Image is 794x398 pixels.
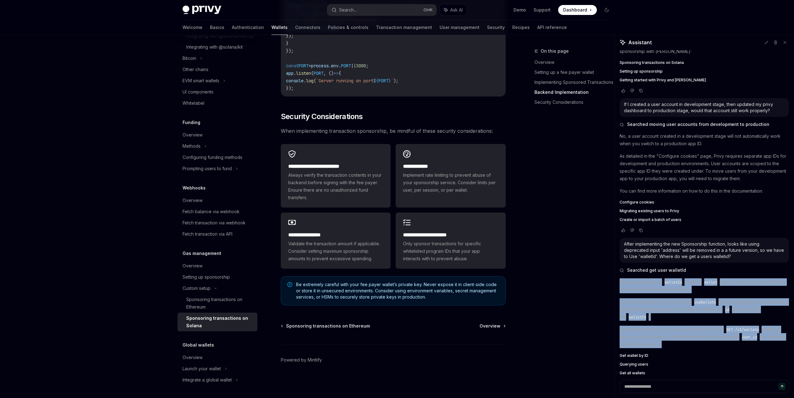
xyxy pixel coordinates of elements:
[665,280,682,285] span: walletId
[620,200,789,205] a: Configure cookies
[440,20,480,35] a: User management
[178,152,257,163] a: Configuring funding methods
[620,69,789,74] a: Setting up sponsorship
[620,60,789,65] a: Sponsoring transactions on Solana
[620,362,789,367] a: Querying users
[178,195,257,206] a: Overview
[183,6,221,14] img: dark logo
[725,307,729,312] span: id
[378,78,388,84] span: PORT
[341,63,351,69] span: PORT
[629,315,646,320] span: walletId
[388,78,391,84] span: }
[183,262,202,270] div: Overview
[286,85,294,91] span: });
[311,63,329,69] span: process
[314,70,324,76] span: PORT
[423,7,433,12] span: Ctrl K
[295,20,320,35] a: Connectors
[620,209,679,213] span: Migrating existing users to Privy
[620,371,789,376] a: Get all wallets
[183,154,242,161] div: Configuring funding methods
[178,41,257,53] a: Integrating with @solana/kit
[294,70,296,76] span: .
[480,323,505,329] a: Overview
[620,362,648,367] span: Querying users
[183,20,202,35] a: Welcome
[178,228,257,240] a: Fetch transaction via API
[328,20,368,35] a: Policies & controls
[514,7,526,13] a: Demo
[316,78,373,84] span: `Server running on port
[178,206,257,217] a: Fetch balance via webhook
[314,78,316,84] span: (
[281,112,363,122] span: Security Considerations
[183,66,208,73] div: Other chains
[286,78,304,84] span: console
[232,20,264,35] a: Authentication
[286,70,294,76] span: app
[366,63,368,69] span: ;
[288,240,383,262] span: Validate the transaction amount if applicable. Consider setting maximum sponsorship amounts to pr...
[306,78,314,84] span: log
[620,78,789,83] a: Getting started with Privy and [PERSON_NAME]
[403,171,498,194] span: Implement rate limiting to prevent abuse of your sponsorship service. Consider limits per user, p...
[183,219,246,227] div: Fetch transaction via webhook
[183,77,219,84] div: EVM smart wallets
[450,7,463,13] span: Ask AI
[356,63,366,69] span: 3000
[620,209,789,213] a: Migrating existing users to Privy
[620,371,645,376] span: Get all wallets
[286,33,294,39] span: });
[620,152,789,182] p: As detailed in the "Configure cookies" page, Privy requires separate app IDs for development and ...
[620,69,663,74] span: Setting up sponsorship
[210,20,224,35] a: Basics
[186,314,254,329] div: Sponsoring transactions on Solana
[391,78,393,84] span: `
[624,241,785,260] div: After implementing the new Sponsorship function, looks like using deprecated input 'address' will...
[602,5,612,15] button: Toggle dark mode
[183,142,201,150] div: Methods
[726,327,759,332] span: GET /v1/wallets
[742,335,757,340] span: user_id
[694,300,716,305] span: useWallets
[339,63,341,69] span: .
[620,326,789,348] p: On the server-side, you can use the Privy API. The endpoint allows you to retrieve all wallets as...
[563,7,587,13] span: Dashboard
[178,352,257,363] a: Overview
[440,4,467,16] button: Ask AI
[339,6,357,14] div: Search...
[178,260,257,271] a: Overview
[620,200,654,205] span: Configure cookies
[271,20,288,35] a: Wallets
[351,63,356,69] span: ||
[183,376,232,384] div: Integrate a global wallet
[558,5,597,15] a: Dashboard
[178,64,257,75] a: Other chains
[534,67,617,77] a: Setting up a fee payer wallet
[296,281,499,300] span: Be extremely careful with your fee payer wallet’s private key. Never expose it in client-side cod...
[537,20,567,35] a: API reference
[534,97,617,107] a: Security Considerations
[541,47,569,55] span: On this page
[778,383,786,390] button: Send message
[627,121,769,127] span: Searched moving user accounts from development to production
[178,129,257,141] a: Overview
[286,323,370,329] span: Sponsoring transactions on Ethereum
[620,121,789,127] button: Searched moving user accounts from development to production
[534,57,617,67] a: Overview
[183,273,230,281] div: Setting up sponsorship
[324,70,334,76] span: , ()
[311,70,314,76] span: (
[281,323,370,329] a: Sponsoring transactions on Ethereum
[620,60,684,65] span: Sponsoring transactions on Solana
[178,313,257,331] a: Sponsoring transactions on Solana
[620,278,789,293] p: You can get a user's from the object, which is accessible both on the client-side and server-side.
[327,4,436,16] button: Search...CtrlK
[329,63,331,69] span: .
[281,357,322,363] a: Powered by Mintlify
[620,267,789,273] button: Searched get user walletId
[186,43,243,51] div: Integrating with @solana/kit
[487,20,505,35] a: Security
[376,20,432,35] a: Transaction management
